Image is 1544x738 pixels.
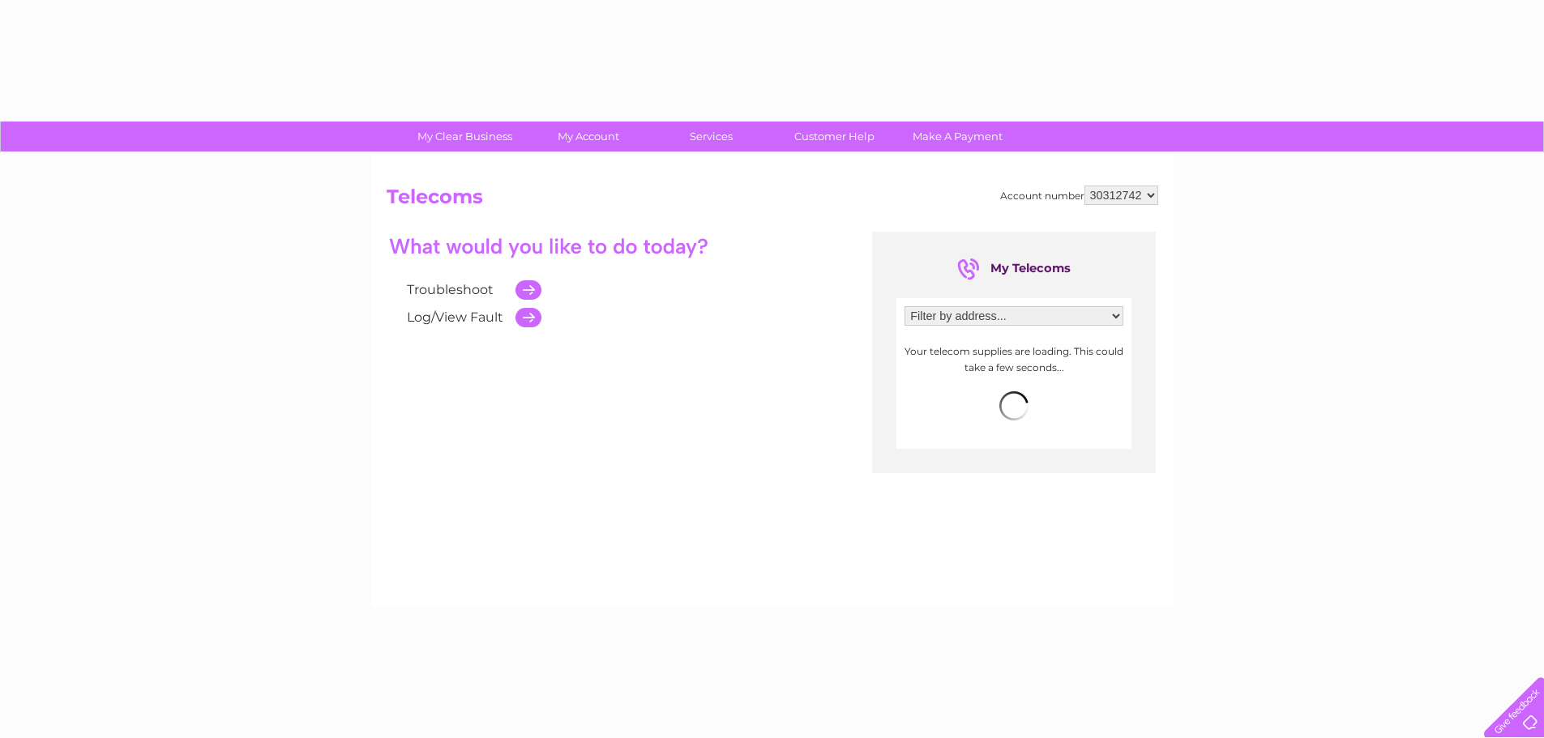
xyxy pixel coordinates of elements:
a: Log/View Fault [407,309,503,325]
a: Customer Help [768,122,901,151]
a: Make A Payment [891,122,1024,151]
div: Account number [1000,186,1158,205]
a: Services [644,122,778,151]
h2: Telecoms [387,186,1158,216]
div: My Telecoms [957,256,1071,282]
a: My Account [521,122,655,151]
p: Your telecom supplies are loading. This could take a few seconds... [905,343,1123,374]
a: My Clear Business [398,122,532,151]
a: Troubleshoot [407,282,494,297]
img: loading [999,391,1029,420]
